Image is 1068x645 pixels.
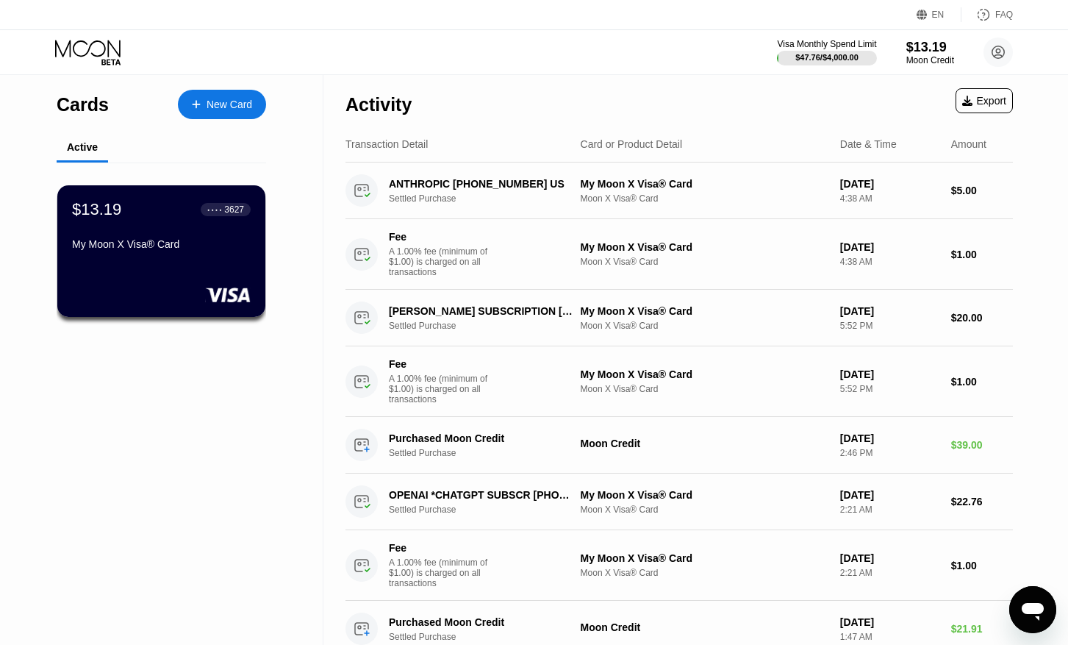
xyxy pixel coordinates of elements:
[840,505,939,515] div: 2:21 AM
[951,138,986,150] div: Amount
[389,616,576,628] div: Purchased Moon Credit
[581,368,828,380] div: My Moon X Visa® Card
[389,542,492,554] div: Fee
[795,53,859,62] div: $47.76 / $4,000.00
[72,200,121,219] div: $13.19
[951,439,1013,451] div: $39.00
[840,257,939,267] div: 4:38 AM
[840,138,897,150] div: Date & Time
[840,432,939,444] div: [DATE]
[840,321,939,331] div: 5:52 PM
[995,10,1013,20] div: FAQ
[389,632,589,642] div: Settled Purchase
[951,496,1013,507] div: $22.76
[345,346,1013,417] div: FeeA 1.00% fee (minimum of $1.00) is charged on all transactionsMy Moon X Visa® CardMoon X Visa® ...
[581,489,828,501] div: My Moon X Visa® Card
[389,193,589,204] div: Settled Purchase
[840,568,939,578] div: 2:21 AM
[345,474,1013,530] div: OPENAI *CHATGPT SUBSCR [PHONE_NUMBER] IESettled PurchaseMy Moon X Visa® CardMoon X Visa® Card[DAT...
[389,505,589,515] div: Settled Purchase
[389,358,492,370] div: Fee
[72,238,251,250] div: My Moon X Visa® Card
[840,193,939,204] div: 4:38 AM
[840,489,939,501] div: [DATE]
[951,185,1013,196] div: $5.00
[906,40,954,55] div: $13.19
[840,616,939,628] div: [DATE]
[67,141,98,153] div: Active
[57,185,265,317] div: $13.19● ● ● ●3627My Moon X Visa® Card
[389,432,576,444] div: Purchased Moon Credit
[951,249,1013,260] div: $1.00
[840,632,939,642] div: 1:47 AM
[207,99,252,111] div: New Card
[389,305,576,317] div: [PERSON_NAME] SUBSCRIPTION [PHONE_NUMBER] US
[581,305,828,317] div: My Moon X Visa® Card
[581,138,683,150] div: Card or Product Detail
[389,448,589,458] div: Settled Purchase
[917,7,961,22] div: EN
[345,163,1013,219] div: ANTHROPIC [PHONE_NUMBER] USSettled PurchaseMy Moon X Visa® CardMoon X Visa® Card[DATE]4:38 AM$5.00
[581,257,828,267] div: Moon X Visa® Card
[224,204,244,215] div: 3627
[581,384,828,394] div: Moon X Visa® Card
[345,138,428,150] div: Transaction Detail
[389,557,499,588] div: A 1.00% fee (minimum of $1.00) is charged on all transactions
[389,246,499,277] div: A 1.00% fee (minimum of $1.00) is charged on all transactions
[906,40,954,65] div: $13.19Moon Credit
[956,88,1013,113] div: Export
[581,193,828,204] div: Moon X Visa® Card
[840,448,939,458] div: 2:46 PM
[581,321,828,331] div: Moon X Visa® Card
[951,623,1013,635] div: $21.91
[840,368,939,380] div: [DATE]
[962,95,1006,107] div: Export
[777,39,876,49] div: Visa Monthly Spend Limit
[581,552,828,564] div: My Moon X Visa® Card
[57,94,109,115] div: Cards
[207,207,222,212] div: ● ● ● ●
[961,7,1013,22] div: FAQ
[345,417,1013,474] div: Purchased Moon CreditSettled PurchaseMoon Credit[DATE]2:46 PM$39.00
[389,178,576,190] div: ANTHROPIC [PHONE_NUMBER] US
[777,39,876,65] div: Visa Monthly Spend Limit$47.76/$4,000.00
[581,505,828,515] div: Moon X Visa® Card
[581,568,828,578] div: Moon X Visa® Card
[389,321,589,331] div: Settled Purchase
[840,552,939,564] div: [DATE]
[178,90,266,119] div: New Card
[932,10,945,20] div: EN
[389,374,499,405] div: A 1.00% fee (minimum of $1.00) is charged on all transactions
[951,376,1013,388] div: $1.00
[581,621,828,633] div: Moon Credit
[581,241,828,253] div: My Moon X Visa® Card
[1009,586,1056,633] iframe: Кнопка запуска окна обмена сообщениями
[951,312,1013,324] div: $20.00
[389,489,576,501] div: OPENAI *CHATGPT SUBSCR [PHONE_NUMBER] IE
[840,178,939,190] div: [DATE]
[345,530,1013,601] div: FeeA 1.00% fee (minimum of $1.00) is charged on all transactionsMy Moon X Visa® CardMoon X Visa® ...
[840,384,939,394] div: 5:52 PM
[951,560,1013,571] div: $1.00
[840,305,939,317] div: [DATE]
[840,241,939,253] div: [DATE]
[345,94,412,115] div: Activity
[906,55,954,65] div: Moon Credit
[581,178,828,190] div: My Moon X Visa® Card
[581,438,828,449] div: Moon Credit
[345,290,1013,346] div: [PERSON_NAME] SUBSCRIPTION [PHONE_NUMBER] USSettled PurchaseMy Moon X Visa® CardMoon X Visa® Card...
[345,219,1013,290] div: FeeA 1.00% fee (minimum of $1.00) is charged on all transactionsMy Moon X Visa® CardMoon X Visa® ...
[389,231,492,243] div: Fee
